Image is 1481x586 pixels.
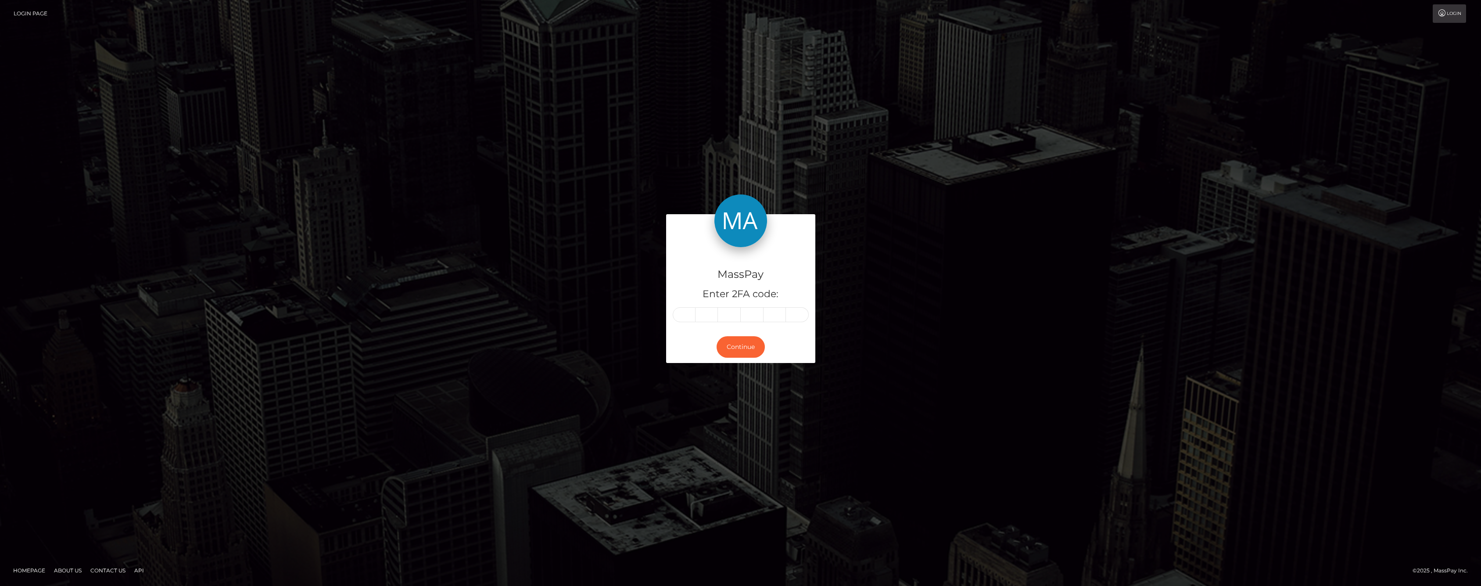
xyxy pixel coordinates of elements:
[714,194,767,247] img: MassPay
[50,564,85,577] a: About Us
[131,564,147,577] a: API
[1433,4,1466,23] a: Login
[87,564,129,577] a: Contact Us
[673,267,809,282] h4: MassPay
[10,564,49,577] a: Homepage
[14,4,47,23] a: Login Page
[673,288,809,301] h5: Enter 2FA code:
[717,336,765,358] button: Continue
[1413,566,1474,575] div: © 2025 , MassPay Inc.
